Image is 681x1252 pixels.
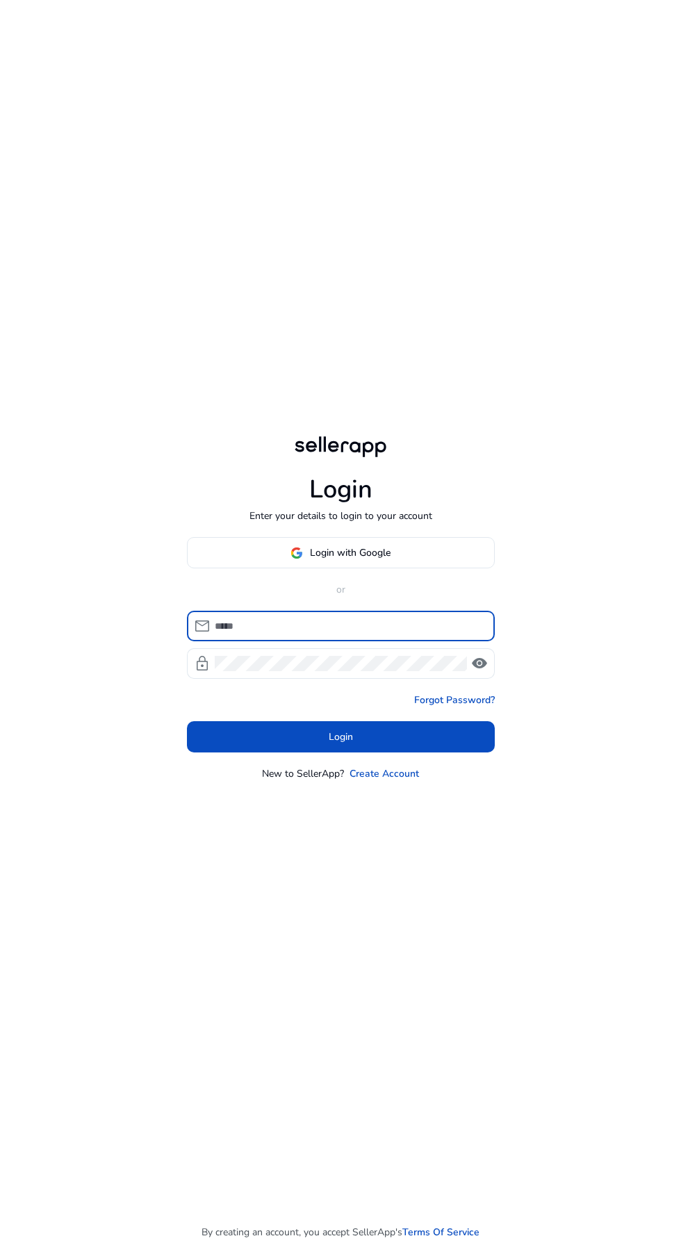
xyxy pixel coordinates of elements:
img: google-logo.svg [290,547,303,559]
span: lock [194,655,211,672]
a: Create Account [350,766,419,781]
span: Login [329,730,353,744]
p: or [187,582,495,597]
a: Forgot Password? [414,693,495,707]
p: Enter your details to login to your account [249,509,432,523]
span: Login with Google [310,545,391,560]
span: mail [194,618,211,634]
button: Login with Google [187,537,495,568]
h1: Login [309,475,372,504]
button: Login [187,721,495,752]
a: Terms Of Service [402,1225,479,1239]
p: New to SellerApp? [262,766,344,781]
span: visibility [471,655,488,672]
